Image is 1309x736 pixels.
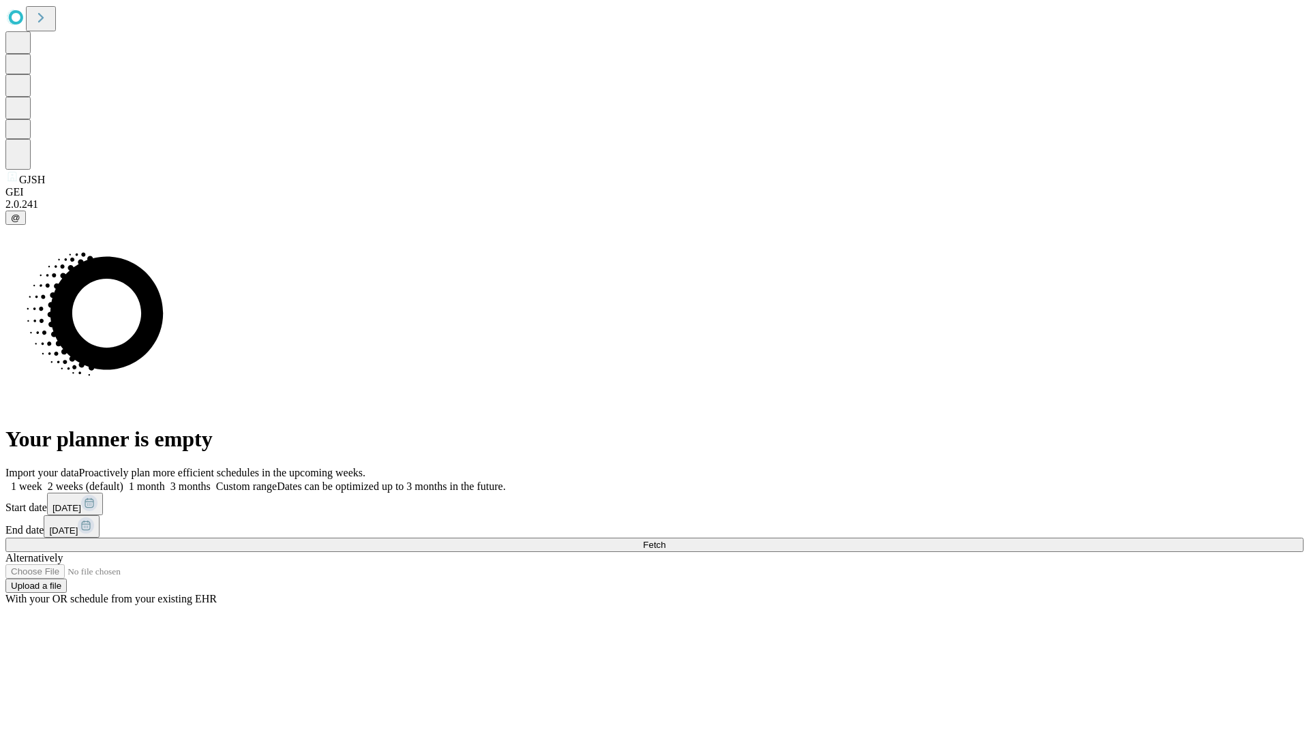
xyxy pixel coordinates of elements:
h1: Your planner is empty [5,427,1304,452]
span: GJSH [19,174,45,185]
span: @ [11,213,20,223]
span: Import your data [5,467,79,478]
div: 2.0.241 [5,198,1304,211]
span: 3 months [170,480,211,492]
div: Start date [5,493,1304,515]
span: Dates can be optimized up to 3 months in the future. [277,480,505,492]
button: [DATE] [44,515,100,538]
span: [DATE] [52,503,81,513]
span: 2 weeks (default) [48,480,123,492]
span: [DATE] [49,525,78,536]
span: Custom range [216,480,277,492]
span: 1 month [129,480,165,492]
button: Fetch [5,538,1304,552]
span: With your OR schedule from your existing EHR [5,593,217,604]
div: End date [5,515,1304,538]
span: 1 week [11,480,42,492]
button: [DATE] [47,493,103,515]
div: GEI [5,186,1304,198]
span: Fetch [643,540,665,550]
span: Proactively plan more efficient schedules in the upcoming weeks. [79,467,365,478]
button: @ [5,211,26,225]
button: Upload a file [5,579,67,593]
span: Alternatively [5,552,63,564]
